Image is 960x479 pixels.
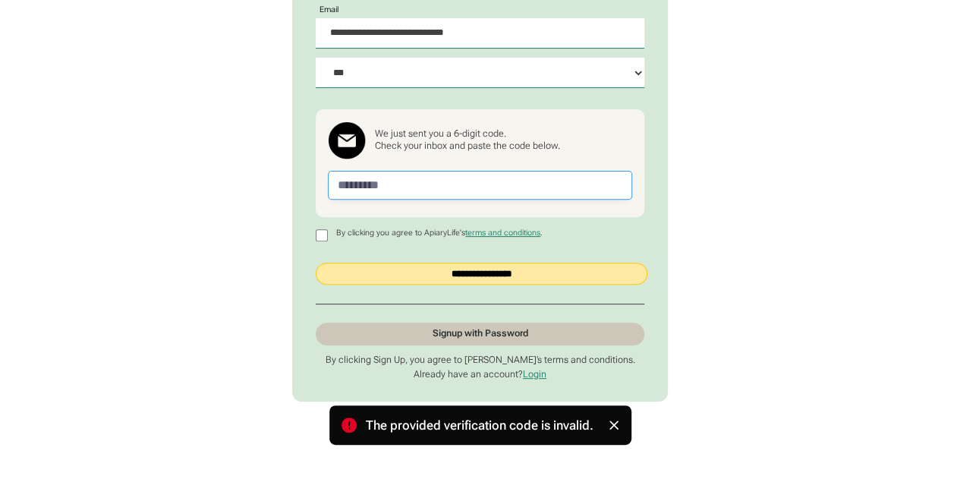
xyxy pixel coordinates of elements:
[523,369,546,380] a: Login
[316,355,644,366] p: By clicking Sign Up, you agree to [PERSON_NAME]’s terms and conditions.
[465,228,540,238] a: terms and conditions
[366,414,593,436] div: The provided verification code is invalid.
[316,5,342,14] label: Email
[333,228,547,238] p: By clicking you agree to ApiaryLife's .
[375,128,560,152] div: We just sent you a 6-digit code. Check your inbox and paste the code below.
[316,323,644,345] a: Signup with Password
[316,369,644,380] p: Already have an account?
